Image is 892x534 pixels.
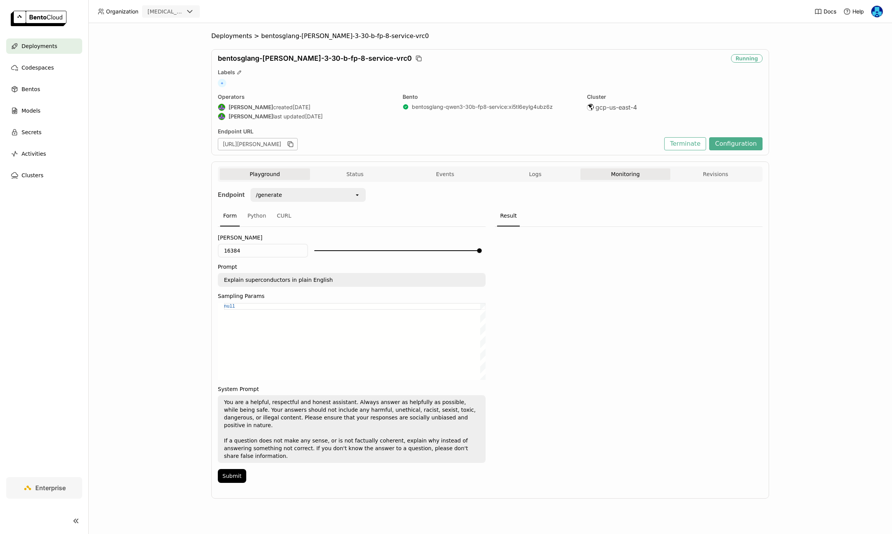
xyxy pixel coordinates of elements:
div: CURL [274,206,295,226]
div: Help [843,8,864,15]
span: [DATE] [293,104,310,111]
label: System Prompt [218,386,486,392]
textarea: Explain superconductors in plain English [219,274,485,286]
img: Yi Guo [871,6,883,17]
span: gcp-us-east-4 [595,103,637,111]
a: Activities [6,146,82,161]
span: null [224,304,235,309]
button: Status [310,168,400,180]
span: Enterprise [35,484,66,492]
a: Bentos [6,82,82,97]
img: logo [11,11,66,26]
div: Labels [218,69,763,76]
strong: Endpoint [218,191,245,198]
button: Configuration [709,137,763,150]
nav: Breadcrumbs navigation [211,32,769,40]
a: Deployments [6,38,82,54]
span: [DATE] [305,113,323,120]
span: Logs [529,171,541,178]
strong: [PERSON_NAME] [229,113,273,120]
div: Endpoint URL [218,128,660,135]
span: Deployments [22,42,57,51]
button: Submit [218,469,246,483]
span: Help [852,8,864,15]
button: Revisions [670,168,761,180]
input: Selected /generate. [283,191,284,199]
div: /generate [256,191,282,199]
a: bentosglang-qwen3-30b-fp8-service:xi5tl6eylg4ubz6z [412,103,553,110]
div: [MEDICAL_DATA] [148,8,184,15]
img: Shenyang Zhao [218,113,225,120]
button: Playground [220,168,310,180]
span: Codespaces [22,63,54,72]
span: Clusters [22,171,43,180]
span: bentosglang-[PERSON_NAME]-3-30-b-fp-8-service-vrc0 [261,32,429,40]
span: Docs [824,8,836,15]
a: Docs [814,8,836,15]
button: Events [400,168,490,180]
button: Terminate [664,137,706,150]
span: Organization [106,8,138,15]
div: Form [220,206,240,226]
label: Prompt [218,264,486,270]
span: Deployments [211,32,252,40]
div: [URL][PERSON_NAME] [218,138,298,150]
strong: [PERSON_NAME] [229,104,273,111]
div: created [218,103,393,111]
a: Secrets [6,125,82,140]
a: Codespaces [6,60,82,75]
div: Cluster [587,93,763,100]
span: bentosglang-[PERSON_NAME]-3-30-b-fp-8-service-vrc0 [218,54,412,63]
span: > [252,32,261,40]
span: Bentos [22,85,40,94]
a: Enterprise [6,477,82,499]
img: Shenyang Zhao [218,104,225,111]
span: Secrets [22,128,41,137]
div: last updated [218,113,393,120]
label: [PERSON_NAME] [218,235,486,241]
a: Clusters [6,168,82,183]
div: Result [497,206,520,226]
div: Python [244,206,269,226]
span: + [218,79,226,87]
svg: open [354,192,360,198]
div: Operators [218,93,393,100]
div: Bento [403,93,578,100]
label: Sampling Params [218,293,486,299]
input: Selected revia. [184,8,185,16]
a: Models [6,103,82,118]
div: Running [731,54,763,63]
textarea: You are a helpful, respectful and honest assistant. Always answer as helpfully as possible, while... [219,396,485,462]
button: Monitoring [580,168,671,180]
span: Activities [22,149,46,158]
span: Models [22,106,40,115]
